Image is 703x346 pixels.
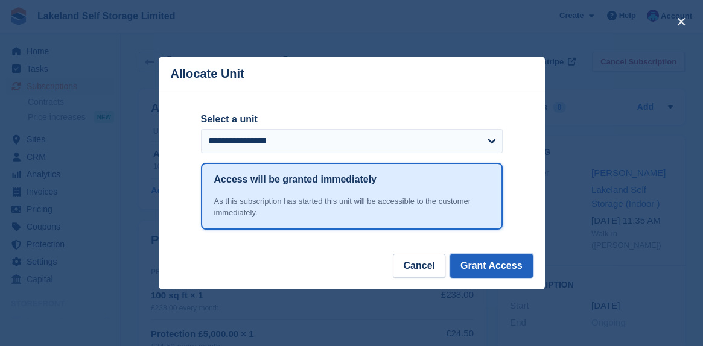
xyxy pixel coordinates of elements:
[201,112,503,127] label: Select a unit
[171,67,244,81] p: Allocate Unit
[214,172,377,187] h1: Access will be granted immediately
[214,195,489,219] div: As this subscription has started this unit will be accessible to the customer immediately.
[393,254,445,278] button: Cancel
[450,254,533,278] button: Grant Access
[672,12,691,31] button: close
